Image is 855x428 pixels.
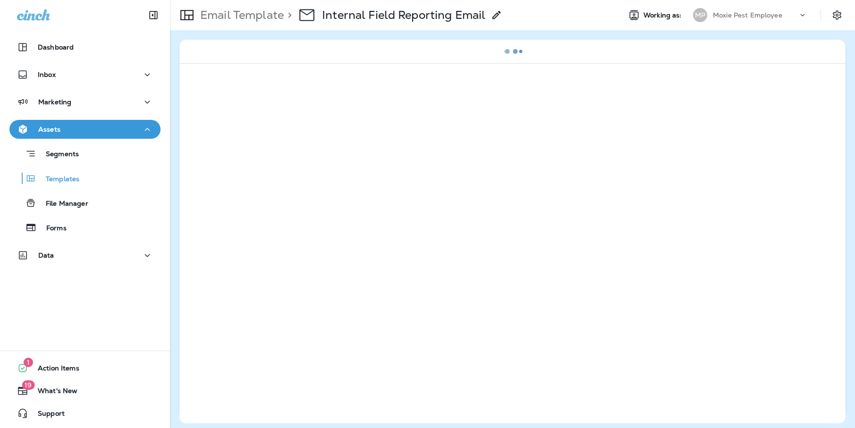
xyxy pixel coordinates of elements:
[24,358,33,367] span: 1
[36,175,79,184] p: Templates
[38,126,60,133] p: Assets
[28,387,77,398] span: What's New
[28,410,65,421] span: Support
[9,404,161,423] button: Support
[22,380,34,390] span: 19
[9,92,161,111] button: Marketing
[140,6,167,25] button: Collapse Sidebar
[9,168,161,188] button: Templates
[38,71,56,78] p: Inbox
[196,8,284,22] p: Email Template
[36,150,79,159] p: Segments
[9,246,161,265] button: Data
[9,38,161,57] button: Dashboard
[713,11,782,19] p: Moxie Pest Employee
[693,8,707,22] div: MP
[37,224,67,233] p: Forms
[9,143,161,164] button: Segments
[829,7,846,24] button: Settings
[36,200,88,209] p: File Manager
[9,193,161,213] button: File Manager
[28,364,79,376] span: Action Items
[38,43,74,51] p: Dashboard
[9,120,161,139] button: Assets
[9,218,161,237] button: Forms
[9,65,161,84] button: Inbox
[38,98,71,106] p: Marketing
[322,8,485,22] p: Internal Field Reporting Email
[9,381,161,400] button: 19What's New
[284,8,292,22] p: >
[38,252,54,259] p: Data
[643,11,684,19] span: Working as:
[9,359,161,378] button: 1Action Items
